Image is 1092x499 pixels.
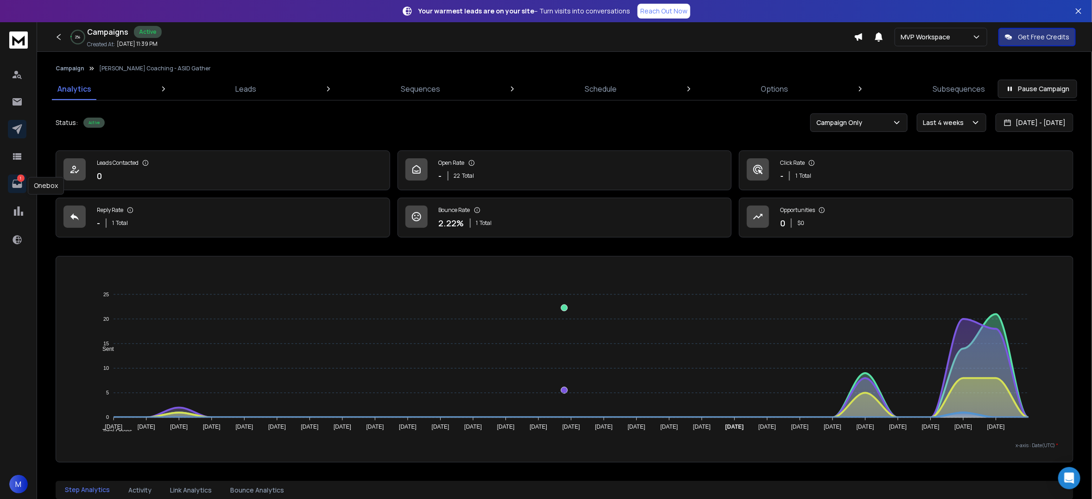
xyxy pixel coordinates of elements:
[454,172,461,180] span: 22
[439,169,442,182] p: -
[97,159,139,167] p: Leads Contacted
[99,65,211,72] p: [PERSON_NAME] Coaching - ASID Gather
[112,219,114,227] span: 1
[418,6,534,15] strong: Your warmest leads are on your site
[758,424,776,430] tspan: [DATE]
[116,219,128,227] span: Total
[236,83,257,94] p: Leads
[103,316,109,322] tspan: 20
[530,424,548,430] tspan: [DATE]
[476,219,478,227] span: 1
[71,442,1058,449] p: x-axis : Date(UTC)
[57,83,91,94] p: Analytics
[890,424,907,430] tspan: [DATE]
[638,4,690,19] a: Reach Out Now
[17,175,25,182] p: 1
[628,424,645,430] tspan: [DATE]
[301,424,319,430] tspan: [DATE]
[9,475,28,493] button: M
[480,219,492,227] span: Total
[595,424,613,430] tspan: [DATE]
[236,424,253,430] tspan: [DATE]
[103,341,109,346] tspan: 15
[739,150,1073,190] a: Click Rate-1Total
[56,118,78,127] p: Status:
[97,206,123,214] p: Reply Rate
[1018,32,1069,42] p: Get Free Credits
[398,198,732,237] a: Bounce Rate2.22%1Total
[106,390,109,395] tspan: 5
[87,26,128,37] h1: Campaigns
[927,78,991,100] a: Subsequences
[134,26,162,38] div: Active
[203,424,221,430] tspan: [DATE]
[585,83,617,94] p: Schedule
[791,424,809,430] tspan: [DATE]
[857,424,874,430] tspan: [DATE]
[138,424,155,430] tspan: [DATE]
[465,424,482,430] tspan: [DATE]
[816,118,866,127] p: Campaign Only
[755,78,794,100] a: Options
[230,78,262,100] a: Leads
[901,32,954,42] p: MVP Workspace
[824,424,842,430] tspan: [DATE]
[87,41,115,48] p: Created At:
[9,31,28,49] img: logo
[399,424,417,430] tspan: [DATE]
[95,428,132,435] span: Total Opens
[439,217,464,230] p: 2.22 %
[28,177,64,195] div: Onebox
[1058,467,1080,489] div: Open Intercom Messenger
[97,169,102,182] p: 0
[56,150,390,190] a: Leads Contacted0
[996,113,1073,132] button: [DATE] - [DATE]
[987,424,1005,430] tspan: [DATE]
[439,159,465,167] p: Open Rate
[693,424,711,430] tspan: [DATE]
[739,198,1073,237] a: Opportunities0$0
[923,118,967,127] p: Last 4 weeks
[268,424,286,430] tspan: [DATE]
[170,424,188,430] tspan: [DATE]
[418,6,630,16] p: – Turn visits into conversations
[955,424,972,430] tspan: [DATE]
[933,83,985,94] p: Subsequences
[8,175,26,193] a: 1
[439,206,470,214] p: Bounce Rate
[998,28,1076,46] button: Get Free Credits
[497,424,515,430] tspan: [DATE]
[366,424,384,430] tspan: [DATE]
[97,217,100,230] p: -
[106,415,109,420] tspan: 0
[398,150,732,190] a: Open Rate-22Total
[780,159,805,167] p: Click Rate
[83,118,105,128] div: Active
[780,169,783,182] p: -
[117,40,158,48] p: [DATE] 11:39 PM
[95,346,114,352] span: Sent
[780,217,785,230] p: 0
[726,424,744,430] tspan: [DATE]
[661,424,678,430] tspan: [DATE]
[103,365,109,371] tspan: 10
[797,219,804,227] p: $ 0
[462,172,474,180] span: Total
[640,6,688,16] p: Reach Out Now
[761,83,788,94] p: Options
[395,78,446,100] a: Sequences
[76,34,81,40] p: 2 %
[334,424,351,430] tspan: [DATE]
[562,424,580,430] tspan: [DATE]
[52,78,97,100] a: Analytics
[56,198,390,237] a: Reply Rate-1Total
[799,172,811,180] span: Total
[780,206,815,214] p: Opportunities
[579,78,622,100] a: Schedule
[401,83,440,94] p: Sequences
[432,424,449,430] tspan: [DATE]
[922,424,940,430] tspan: [DATE]
[105,424,123,430] tspan: [DATE]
